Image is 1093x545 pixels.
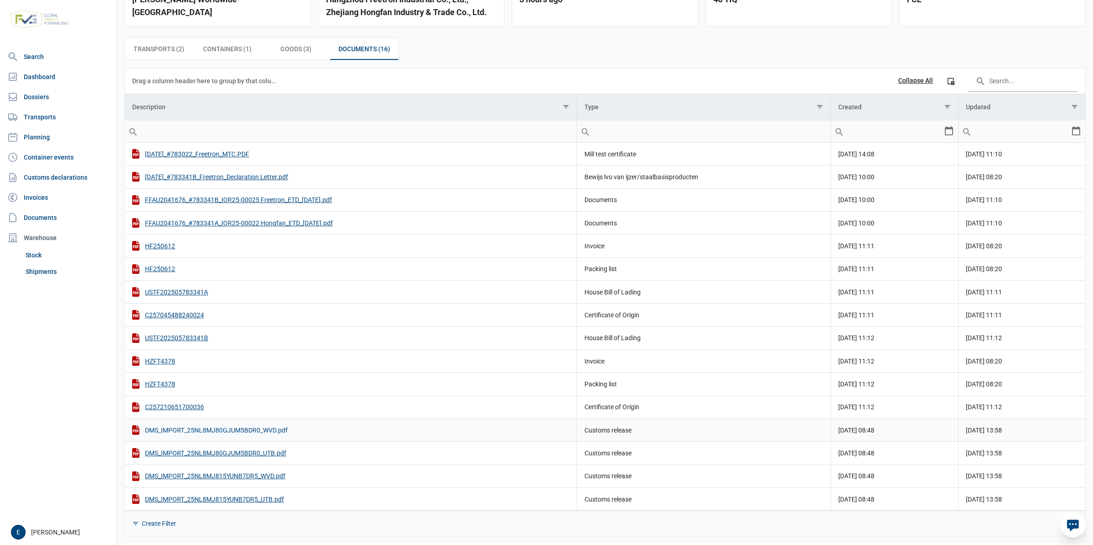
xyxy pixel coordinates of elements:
td: Invoice [577,349,831,372]
span: Transports (2) [134,43,184,54]
span: [DATE] 08:20 [966,358,1002,365]
div: [DATE]_#783022_Freetron_MTC.PDF [132,149,569,159]
a: Search [4,48,113,66]
span: [DATE] 11:11 [966,311,1002,319]
div: Data grid toolbar [132,68,1078,94]
div: FFAU2041676_#783341B_IOR25-00025 Freetron_ETD_[DATE].pdf [132,195,569,205]
div: Column Chooser [943,73,959,89]
div: DMS_IMPORT_25NL8MJ80GJUM5BDR0_WVD.pdf [132,425,569,435]
div: Select [943,120,954,142]
div: Search box [577,120,594,142]
span: [DATE] 11:10 [966,150,1002,158]
span: [DATE] 11:11 [838,311,874,319]
span: [DATE] 14:08 [838,150,874,158]
td: Column Created [830,94,958,120]
a: Dashboard [4,68,113,86]
div: HF250612 [132,264,569,274]
span: [DATE] 08:20 [966,380,1002,388]
span: [DATE] 13:58 [966,427,1002,434]
div: HF250612 [132,241,569,251]
div: Search box [125,120,141,142]
td: Packing list [577,257,831,280]
span: Show filter options for column 'Type' [816,103,823,110]
td: Customs release [577,465,831,487]
span: [DATE] 11:12 [838,380,874,388]
div: DMS_IMPORT_25NL8MJ80GJUM5BDR0_UTB.pdf [132,448,569,458]
span: [DATE] 11:12 [838,334,874,342]
div: Description [132,103,166,111]
td: Packing list [577,373,831,395]
img: FVG - Global freight forwarding [7,7,72,32]
span: [DATE] 13:58 [966,472,1002,480]
div: FFAU2041676_#783341A_IOR25-00022 Hongfan_ETD_[DATE].pdf [132,218,569,228]
td: Customs release [577,442,831,465]
td: Certificate of Origin [577,304,831,326]
span: Show filter options for column 'Updated' [1071,103,1078,110]
td: Column Type [577,94,831,120]
a: Stock [22,247,113,263]
input: Filter cell [959,120,1071,142]
div: Type [584,103,599,111]
span: [DATE] 11:12 [966,403,1002,411]
div: DMS_IMPORT_25NL8MJ815YUNB7DR5_WVD.pdf [132,471,569,481]
td: Customs release [577,487,831,510]
td: Certificate of Origin [577,395,831,418]
span: [DATE] 11:10 [966,219,1002,227]
span: Documents (16) [338,43,390,54]
div: Warehouse [4,229,113,247]
div: Data grid with 16 rows and 4 columns [125,68,1085,536]
td: Column Description [125,94,577,120]
span: [DATE] 08:20 [966,242,1002,250]
td: Filter cell [830,120,958,142]
div: Created [838,103,862,111]
span: [DATE] 08:48 [838,472,874,480]
td: Mill test certificate [577,143,831,166]
a: Planning [4,128,113,146]
span: [DATE] 11:12 [966,334,1002,342]
span: Show filter options for column 'Description' [563,103,569,110]
a: Transports [4,108,113,126]
div: [DATE]_#783341B_Freetron_Declaration Letter.pdf [132,172,569,182]
div: HZFT4378 [132,356,569,366]
span: Containers (1) [203,43,252,54]
span: [DATE] 11:11 [838,289,874,296]
span: [DATE] 11:11 [838,265,874,272]
td: Column Updated [958,94,1085,120]
span: [DATE] 13:58 [966,496,1002,503]
span: Goods (3) [280,43,311,54]
td: House Bill of Lading [577,280,831,303]
div: USTF202505783341A [132,287,569,297]
span: [DATE] 11:10 [966,196,1002,203]
span: [DATE] 10:00 [838,173,874,181]
td: Customs release [577,418,831,441]
button: E [11,525,26,540]
span: [DATE] 11:12 [838,403,874,411]
span: [DATE] 13:58 [966,449,1002,457]
span: [DATE] 08:48 [838,449,874,457]
a: Dossiers [4,88,113,106]
span: [DATE] 08:20 [966,173,1002,181]
div: Search box [831,120,847,142]
input: Filter cell [577,120,830,142]
div: C257045488240024 [132,310,569,320]
td: Bewijs lvo van ijzer/staalbasisproducten [577,166,831,188]
td: Filter cell [958,120,1085,142]
a: Customs declarations [4,168,113,187]
span: [DATE] 08:20 [966,265,1002,272]
span: [DATE] 08:48 [838,496,874,503]
div: USTF202505783341B [132,333,569,343]
td: House Bill of Lading [577,326,831,349]
input: Filter cell [125,120,577,142]
div: [PERSON_NAME] [11,525,111,540]
div: C257210651700036 [132,402,569,412]
td: Invoice [577,235,831,257]
span: [DATE] 08:48 [838,427,874,434]
span: Show filter options for column 'Created' [944,103,951,110]
div: Collapse All [898,77,933,85]
div: Select [1071,120,1082,142]
span: [DATE] 10:00 [838,219,874,227]
input: Filter cell [831,120,943,142]
a: Container events [4,148,113,166]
